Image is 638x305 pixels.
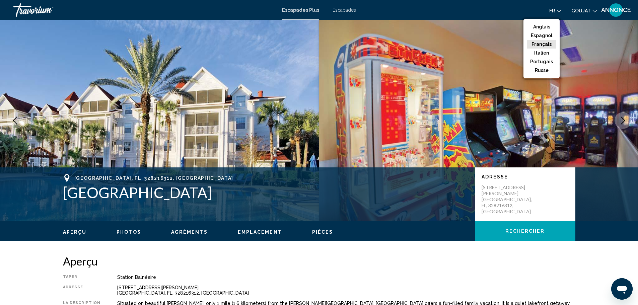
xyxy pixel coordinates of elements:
[615,112,631,129] button: Next image
[535,68,549,73] font: russe
[527,57,556,66] button: Portugais
[7,112,23,129] button: Previous image
[531,33,552,38] font: Espagnol
[607,3,625,17] button: Menu utilisateur
[238,229,282,235] button: Emplacement
[63,275,100,280] div: Taper
[549,6,561,15] button: Changer de langue
[117,229,141,235] button: Photos
[571,8,591,13] font: GOUJAT
[63,285,100,296] div: Adresse
[117,275,575,280] div: Station balnéaire
[482,174,569,179] p: Adresse
[63,229,87,235] button: Aperçu
[549,8,555,13] font: fr
[171,229,208,235] button: Agréments
[527,66,556,75] button: russe
[533,24,550,29] font: Anglais
[527,22,556,31] button: Anglais
[475,221,575,241] button: Rechercher
[530,59,553,64] font: Portugais
[282,7,319,13] a: Escapades Plus
[534,50,549,56] font: italien
[74,175,234,181] span: [GEOGRAPHIC_DATA], FL, 328216312, [GEOGRAPHIC_DATA]
[117,285,575,296] div: [STREET_ADDRESS][PERSON_NAME] [GEOGRAPHIC_DATA], FL, 328216312, [GEOGRAPHIC_DATA]
[531,42,552,47] font: Français
[13,3,275,17] a: Travorium
[611,278,633,300] iframe: Bouton de lancement de la fenêtre de messagerie
[527,40,556,49] button: Français
[571,6,597,15] button: Changer de devise
[505,229,545,234] span: Rechercher
[312,229,333,235] button: Pièces
[63,184,468,201] h1: [GEOGRAPHIC_DATA]
[333,7,356,13] a: Escapades
[527,49,556,57] button: italien
[601,6,631,13] font: ANNONCE
[527,31,556,40] button: Espagnol
[63,254,575,268] h2: Aperçu
[482,184,535,215] p: [STREET_ADDRESS][PERSON_NAME] [GEOGRAPHIC_DATA], FL, 328216312, [GEOGRAPHIC_DATA]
